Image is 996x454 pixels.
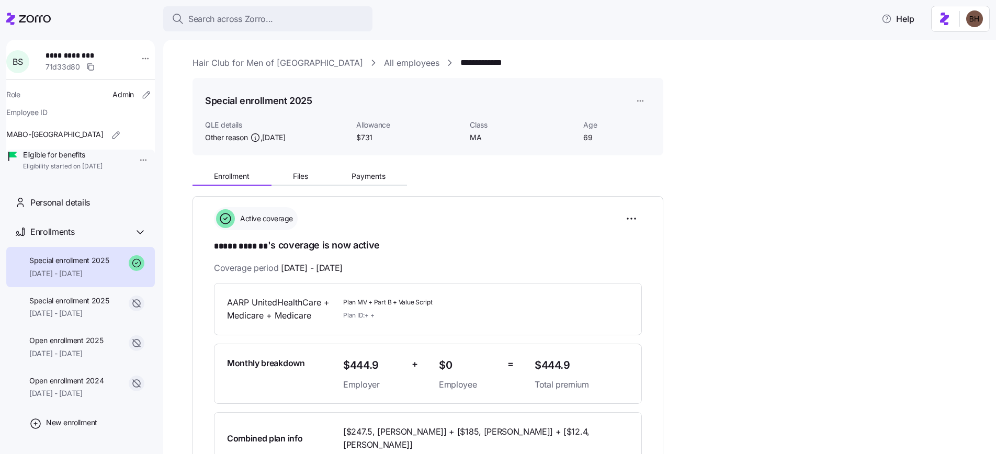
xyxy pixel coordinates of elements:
span: Allowance [356,120,461,130]
span: Enrollments [30,225,74,239]
span: $444.9 [343,357,403,374]
span: Help [881,13,914,25]
span: Employee ID [6,107,48,118]
span: Age [583,120,651,130]
span: [DATE] - [DATE] [281,262,343,275]
span: Combined plan info [227,432,302,445]
button: Search across Zorro... [163,6,372,31]
span: Enrollment [214,173,250,180]
h1: Special enrollment 2025 [205,94,312,107]
span: + [412,357,418,372]
span: Active coverage [237,213,293,224]
span: Monthly breakdown [227,357,305,370]
span: Files [293,173,308,180]
span: Open enrollment 2024 [29,376,104,386]
span: [DATE] [262,132,285,143]
span: Admin [112,89,134,100]
h1: 's coverage is now active [214,239,642,253]
span: $731 [356,132,461,143]
span: QLE details [205,120,348,130]
span: AARP UnitedHealthCare + Medicare + Medicare [227,296,335,322]
span: Eligible for benefits [23,150,103,160]
span: 71d33d80 [46,62,80,72]
span: Search across Zorro... [188,13,273,26]
span: Role [6,89,20,100]
span: $0 [439,357,499,374]
span: [DATE] - [DATE] [29,308,109,319]
span: Plan MV + Part B + Value Script [343,298,526,307]
span: $444.9 [535,357,629,374]
span: New enrollment [46,417,97,428]
span: [DATE] - [DATE] [29,388,104,399]
button: Help [873,8,923,29]
span: [$247.5, [PERSON_NAME]] + [$185, [PERSON_NAME]] + [$12.4, [PERSON_NAME]] [343,425,608,451]
a: All employees [384,56,439,70]
span: Class [470,120,575,130]
span: Employer [343,378,403,391]
span: 69 [583,132,651,143]
a: Hair Club for Men of [GEOGRAPHIC_DATA] [193,56,363,70]
span: Total premium [535,378,629,391]
span: [DATE] - [DATE] [29,268,109,279]
span: Special enrollment 2025 [29,255,109,266]
span: [DATE] - [DATE] [29,348,103,359]
span: Personal details [30,196,90,209]
span: Eligibility started on [DATE] [23,162,103,171]
span: MABO-[GEOGRAPHIC_DATA] [6,129,104,140]
span: B S [13,58,22,66]
span: Plan ID: + + [343,311,374,320]
span: Payments [352,173,386,180]
img: c3c218ad70e66eeb89914ccc98a2927c [966,10,983,27]
span: MA [470,132,575,143]
span: Coverage period [214,262,343,275]
span: Employee [439,378,499,391]
span: Other reason , [205,132,286,143]
span: Special enrollment 2025 [29,296,109,306]
span: Open enrollment 2025 [29,335,103,346]
span: = [507,357,514,372]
